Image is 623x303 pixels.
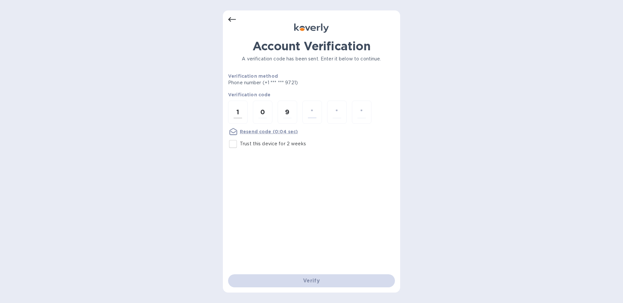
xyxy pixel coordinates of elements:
[240,129,298,134] u: Resend code (0:04 sec)
[228,91,395,98] p: Verification code
[228,39,395,53] h1: Account Verification
[228,73,278,79] b: Verification method
[228,79,348,86] p: Phone number (+1 *** *** 9721)
[228,56,395,62] p: A verification code has been sent. Enter it below to continue.
[240,140,306,147] p: Trust this device for 2 weeks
